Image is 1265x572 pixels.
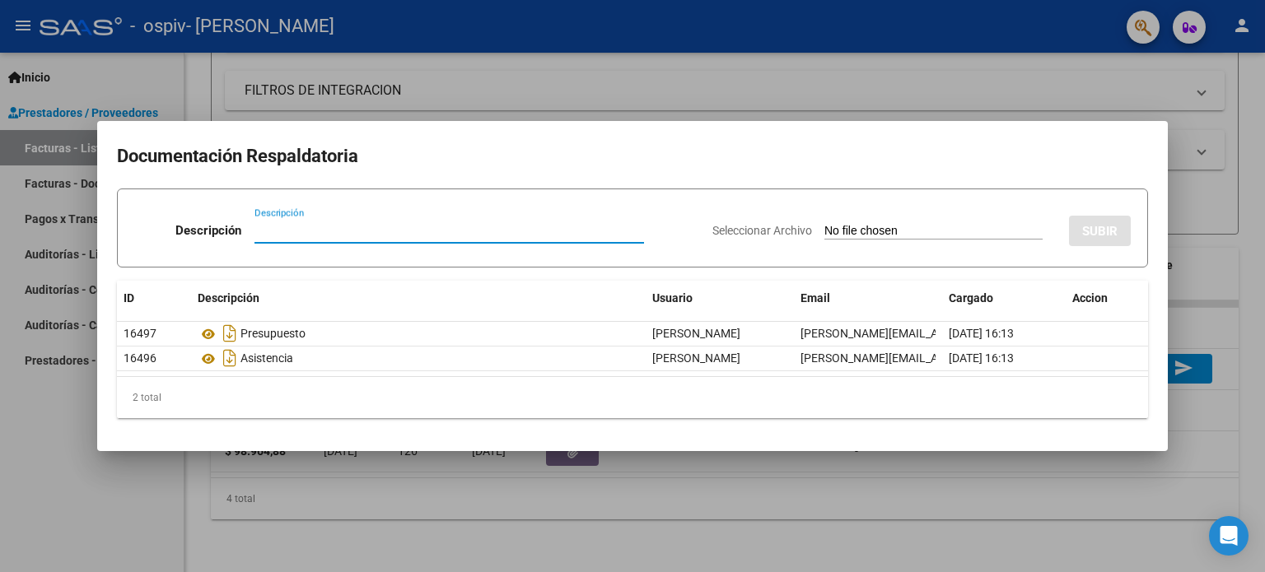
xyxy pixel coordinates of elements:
[652,351,740,365] span: [PERSON_NAME]
[801,327,1071,340] span: [PERSON_NAME][EMAIL_ADDRESS][DOMAIN_NAME]
[117,377,1148,418] div: 2 total
[198,345,639,371] div: Asistencia
[949,327,1014,340] span: [DATE] 16:13
[801,351,1071,365] span: [PERSON_NAME][EMAIL_ADDRESS][DOMAIN_NAME]
[124,291,134,305] span: ID
[198,320,639,346] div: Presupuesto
[1072,291,1108,305] span: Accion
[124,351,156,365] span: 16496
[117,281,191,316] datatable-header-cell: ID
[801,291,830,305] span: Email
[198,291,259,305] span: Descripción
[1069,216,1131,246] button: SUBIR
[794,281,942,316] datatable-header-cell: Email
[1209,516,1249,556] div: Open Intercom Messenger
[117,141,1148,172] h2: Documentación Respaldatoria
[942,281,1066,316] datatable-header-cell: Cargado
[949,291,993,305] span: Cargado
[646,281,794,316] datatable-header-cell: Usuario
[949,351,1014,365] span: [DATE] 16:13
[219,320,240,346] i: Descargar documento
[652,327,740,340] span: [PERSON_NAME]
[191,281,646,316] datatable-header-cell: Descripción
[652,291,693,305] span: Usuario
[175,221,241,240] p: Descripción
[124,327,156,340] span: 16497
[1082,224,1118,239] span: SUBIR
[1066,281,1148,316] datatable-header-cell: Accion
[219,345,240,371] i: Descargar documento
[712,224,812,237] span: Seleccionar Archivo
